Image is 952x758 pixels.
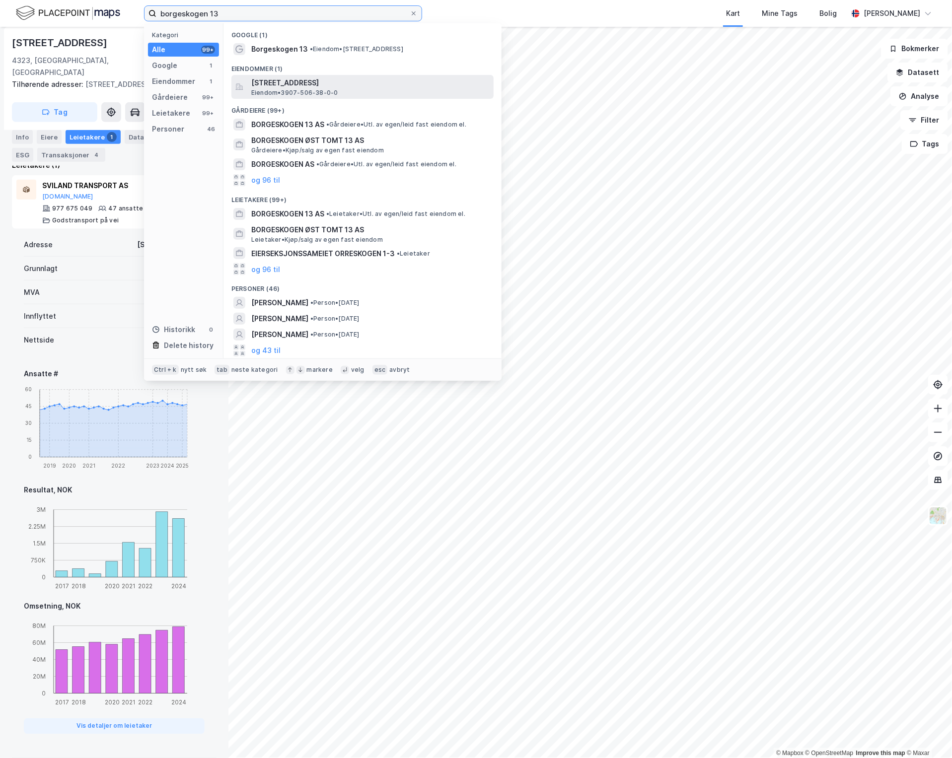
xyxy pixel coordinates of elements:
[62,463,76,469] tspan: 2020
[152,31,219,39] div: Kategori
[12,80,85,88] span: Tilhørende adresser:
[310,315,360,323] span: Person • [DATE]
[152,123,184,135] div: Personer
[310,45,403,53] span: Eiendom • [STREET_ADDRESS]
[125,130,162,144] div: Datasett
[108,205,143,212] div: 47 ansatte
[251,43,308,55] span: Borgeskogen 13
[316,160,319,168] span: •
[137,239,205,251] div: [STREET_ADDRESS]
[12,55,166,78] div: 4323, [GEOGRAPHIC_DATA], [GEOGRAPHIC_DATA]
[397,250,430,258] span: Leietaker
[52,205,92,212] div: 977 675 049
[33,540,46,547] tspan: 1.5M
[223,23,502,41] div: Google (1)
[326,121,329,128] span: •
[307,366,333,374] div: markere
[726,7,740,19] div: Kart
[25,404,32,410] tspan: 45
[251,208,324,220] span: BORGESKOGEN 13 AS
[762,7,798,19] div: Mine Tags
[24,263,58,275] div: Grunnlagt
[24,484,205,496] div: Resultat, NOK
[223,277,502,295] div: Personer (46)
[881,39,948,59] button: Bokmerker
[37,148,105,162] div: Transaksjoner
[72,699,86,706] tspan: 2018
[310,299,360,307] span: Person • [DATE]
[12,130,33,144] div: Info
[223,99,502,117] div: Gårdeiere (99+)
[28,454,32,460] tspan: 0
[26,437,32,443] tspan: 15
[42,573,46,581] tspan: 0
[251,329,308,341] span: [PERSON_NAME]
[326,121,466,129] span: Gårdeiere • Utl. av egen/leid fast eiendom el.
[32,622,46,629] tspan: 80M
[24,239,53,251] div: Adresse
[397,250,400,257] span: •
[82,463,95,469] tspan: 2021
[12,102,97,122] button: Tag
[207,62,215,69] div: 1
[251,297,308,309] span: [PERSON_NAME]
[164,340,214,351] div: Delete history
[24,718,205,734] button: Vis detaljer om leietaker
[152,324,195,336] div: Historikk
[12,35,109,51] div: [STREET_ADDRESS]
[902,134,948,154] button: Tags
[251,236,383,244] span: Leietaker • Kjøp/salg av egen fast eiendom
[138,699,152,706] tspan: 2022
[310,331,360,339] span: Person • [DATE]
[902,710,952,758] div: Kontrollprogram for chat
[16,4,120,22] img: logo.f888ab2527a4732fd821a326f86c7f29.svg
[42,193,93,201] button: [DOMAIN_NAME]
[28,523,46,530] tspan: 2.25M
[122,699,136,706] tspan: 2021
[66,130,121,144] div: Leietakere
[251,146,384,154] span: Gårdeiere • Kjøp/salg av egen fast eiendom
[864,7,920,19] div: [PERSON_NAME]
[231,366,278,374] div: neste kategori
[223,57,502,75] div: Eiendommer (1)
[251,77,490,89] span: [STREET_ADDRESS]
[146,463,159,469] tspan: 2023
[55,583,69,590] tspan: 2017
[251,135,490,146] span: BORGESKOGEN ØST TOMT 13 AS
[251,313,308,325] span: [PERSON_NAME]
[37,130,62,144] div: Eiere
[25,387,32,393] tspan: 60
[160,463,174,469] tspan: 2024
[171,699,186,706] tspan: 2024
[91,150,101,160] div: 4
[201,109,215,117] div: 99+
[251,119,324,131] span: BORGESKOGEN 13 AS
[122,583,136,590] tspan: 2021
[389,366,410,374] div: avbryt
[251,224,490,236] span: BORGESKOGEN ØST TOMT 13 AS
[856,750,905,757] a: Improve this map
[251,263,280,275] button: og 96 til
[36,506,46,513] tspan: 3M
[111,463,125,469] tspan: 2022
[24,600,205,612] div: Omsetning, NOK
[181,366,207,374] div: nytt søk
[33,673,46,680] tspan: 20M
[251,89,338,97] span: Eiendom • 3907-506-38-0-0
[152,107,190,119] div: Leietakere
[12,148,33,162] div: ESG
[207,77,215,85] div: 1
[42,180,190,192] div: SVILAND TRANSPORT AS
[251,345,281,356] button: og 43 til
[316,160,456,168] span: Gårdeiere • Utl. av egen/leid fast eiendom el.
[776,750,804,757] a: Mapbox
[105,699,120,706] tspan: 2020
[201,93,215,101] div: 99+
[12,78,209,90] div: [STREET_ADDRESS]
[72,583,86,590] tspan: 2018
[310,331,313,338] span: •
[251,158,314,170] span: BORGESKOGEN AS
[152,365,179,375] div: Ctrl + k
[223,188,502,206] div: Leietakere (99+)
[326,210,329,217] span: •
